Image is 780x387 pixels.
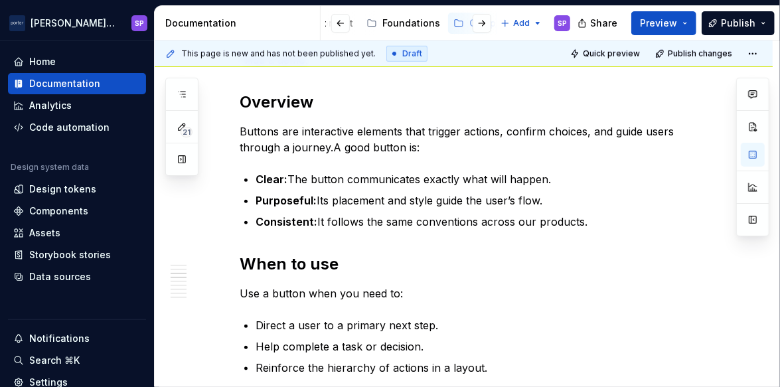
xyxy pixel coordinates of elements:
a: Foundations [361,13,445,34]
strong: Purposeful: [256,194,317,207]
a: Analytics [8,95,146,116]
p: Direct a user to a primary next step. [256,317,720,333]
div: Code automation [29,121,110,134]
span: 21 [181,127,193,137]
a: Components [8,200,146,222]
button: Notifications [8,328,146,349]
img: f0306bc8-3074-41fb-b11c-7d2e8671d5eb.png [9,15,25,31]
div: Data sources [29,270,91,283]
a: Storybook stories [8,244,146,266]
span: Draft [402,48,422,59]
span: Publish [721,17,755,30]
div: Design tokens [29,183,96,196]
div: SP [558,18,567,29]
p: The button communicates exactly what will happen. [256,171,720,187]
div: Search ⌘K [29,354,80,367]
div: Design system data [11,162,89,173]
button: Preview [631,11,696,35]
p: Buttons are interactive elements that trigger actions, confirm choices, and guide users through a... [240,123,720,155]
p: Its placement and style guide the user’s flow. [256,193,720,208]
div: Storybook stories [29,248,111,262]
button: Add [497,14,546,33]
span: This page is new and has not been published yet. [181,48,376,59]
h2: When to use [240,254,720,275]
div: Documentation [29,77,100,90]
div: Notifications [29,332,90,345]
a: Design tokens [8,179,146,200]
div: [PERSON_NAME] Airlines [31,17,116,30]
span: Quick preview [583,48,640,59]
strong: Clear: [256,173,287,186]
div: Foundations [382,17,440,30]
div: SP [135,18,144,29]
p: Help complete a task or decision. [256,339,720,354]
div: Assets [29,226,60,240]
div: Components [29,204,88,218]
button: Publish [702,11,775,35]
span: Add [513,18,530,29]
span: Publish changes [668,48,732,59]
a: Data sources [8,266,146,287]
p: Use a button when you need to: [240,285,720,301]
p: Reinforce the hierarchy of actions in a layout. [256,360,720,376]
button: [PERSON_NAME] AirlinesSP [3,9,151,37]
h2: Overview [240,92,720,113]
button: Share [571,11,626,35]
a: Documentation [8,73,146,94]
a: Code automation [8,117,146,138]
a: Assets [8,222,146,244]
div: Analytics [29,99,72,112]
span: Share [590,17,617,30]
a: Home [8,51,146,72]
strong: Consistent: [256,215,317,228]
p: It follows the same conventions across our products. [256,214,720,230]
span: Preview [640,17,677,30]
button: Quick preview [566,44,646,63]
button: Search ⌘K [8,350,146,371]
div: Documentation [165,17,315,30]
div: Home [29,55,56,68]
button: Publish changes [651,44,738,63]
